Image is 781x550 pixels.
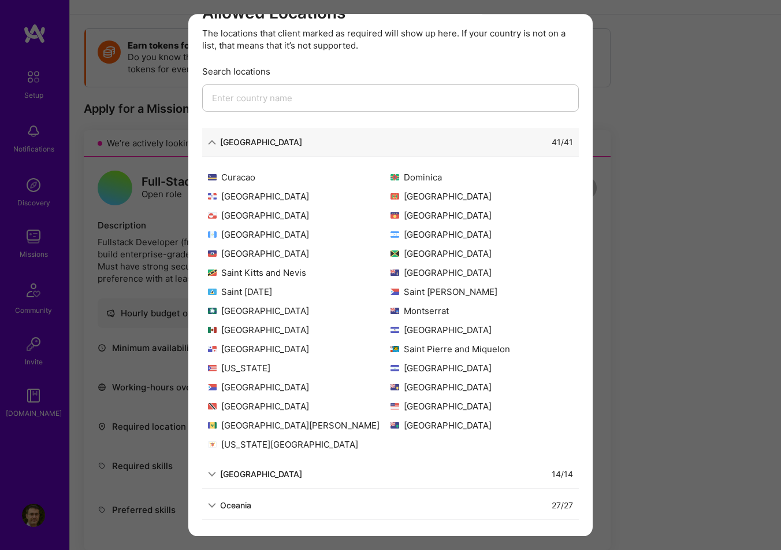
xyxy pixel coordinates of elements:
[208,346,217,352] img: Panama
[208,327,217,333] img: Mexico
[188,14,593,536] div: modal
[208,286,390,298] div: Saint [DATE]
[390,365,399,371] img: El Salvador
[390,286,573,298] div: Saint [PERSON_NAME]
[208,305,390,317] div: [GEOGRAPHIC_DATA]
[208,438,390,451] div: [US_STATE][GEOGRAPHIC_DATA]
[390,308,399,314] img: Montserrat
[202,27,579,51] div: The locations that client marked as required will show up here. If your country is not on a list,...
[390,289,399,295] img: Saint Martin
[208,470,216,478] i: icon ArrowDown
[208,209,390,222] div: [GEOGRAPHIC_DATA]
[220,468,302,480] div: [GEOGRAPHIC_DATA]
[390,400,573,412] div: [GEOGRAPHIC_DATA]
[208,400,390,412] div: [GEOGRAPHIC_DATA]
[390,228,573,241] div: [GEOGRAPHIC_DATA]
[202,84,579,112] input: Enter country name
[208,248,390,260] div: [GEOGRAPHIC_DATA]
[208,193,217,200] img: Dominican Republic
[208,190,390,202] div: [GEOGRAPHIC_DATA]
[390,362,573,374] div: [GEOGRAPHIC_DATA]
[390,270,399,276] img: Cayman Islands
[208,324,390,336] div: [GEOGRAPHIC_DATA]
[552,468,573,480] div: 14 / 14
[390,305,573,317] div: Montserrat
[220,499,251,511] div: Oceania
[390,381,573,393] div: [GEOGRAPHIC_DATA]
[390,267,573,279] div: [GEOGRAPHIC_DATA]
[390,174,399,180] img: Dominica
[208,441,217,448] img: U.S. Virgin Islands
[390,343,573,355] div: Saint Pierre and Miquelon
[208,403,217,409] img: Trinidad and Tobago
[390,422,399,429] img: British Virgin Islands
[390,327,399,333] img: Nicaragua
[390,384,399,390] img: Turks and Caicos Islands
[208,267,390,279] div: Saint Kitts and Nevis
[208,384,217,390] img: Sint Maarten
[552,499,573,511] div: 27 / 27
[208,308,217,314] img: Martinique
[208,212,217,219] img: Greenland
[390,403,399,409] img: United States
[390,231,399,238] img: Honduras
[208,289,217,295] img: Saint Lucia
[390,324,573,336] div: [GEOGRAPHIC_DATA]
[390,248,573,260] div: [GEOGRAPHIC_DATA]
[202,65,579,77] div: Search locations
[390,419,573,431] div: [GEOGRAPHIC_DATA]
[208,501,216,510] i: icon ArrowDown
[208,422,217,429] img: Saint Vincent and the Grenadines
[208,343,390,355] div: [GEOGRAPHIC_DATA]
[390,346,399,352] img: Saint Pierre and Miquelon
[390,190,573,202] div: [GEOGRAPHIC_DATA]
[208,174,217,180] img: Curacao
[552,136,573,148] div: 41 / 41
[208,419,390,431] div: [GEOGRAPHIC_DATA][PERSON_NAME]
[390,209,573,222] div: [GEOGRAPHIC_DATA]
[208,231,217,238] img: Guatemala
[208,228,390,241] div: [GEOGRAPHIC_DATA]
[208,362,390,374] div: [US_STATE]
[390,193,399,200] img: Grenada
[390,171,573,183] div: Dominica
[390,212,399,219] img: Guadeloupe
[208,381,390,393] div: [GEOGRAPHIC_DATA]
[220,136,302,148] div: [GEOGRAPHIC_DATA]
[208,171,390,183] div: Curacao
[208,250,217,257] img: Haiti
[390,250,399,257] img: Jamaica
[208,270,217,276] img: Saint Kitts and Nevis
[208,365,217,371] img: Puerto Rico
[208,138,216,146] i: icon ArrowDown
